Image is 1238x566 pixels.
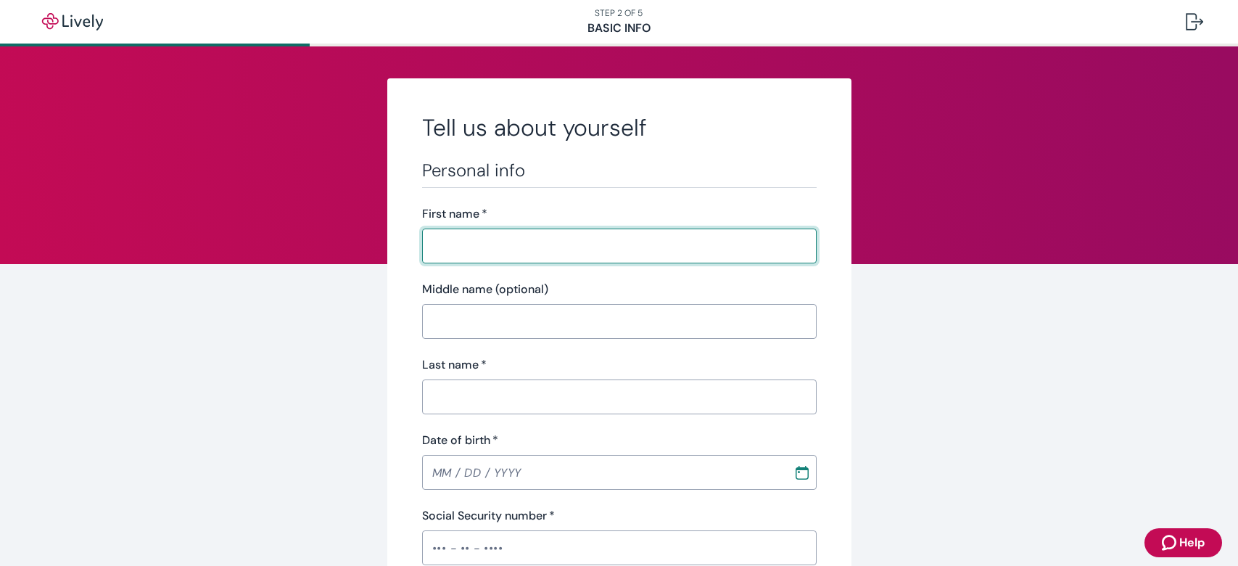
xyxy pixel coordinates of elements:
[422,160,817,181] h3: Personal info
[422,458,783,487] input: MM / DD / YYYY
[422,113,817,142] h2: Tell us about yourself
[1174,4,1215,39] button: Log out
[795,465,809,480] svg: Calendar
[1179,534,1205,551] span: Help
[422,205,487,223] label: First name
[422,507,555,525] label: Social Security number
[422,533,817,562] input: ••• - •• - ••••
[422,356,487,374] label: Last name
[422,432,498,449] label: Date of birth
[422,281,548,298] label: Middle name (optional)
[789,459,815,485] button: Choose date
[1162,534,1179,551] svg: Zendesk support icon
[1144,528,1222,557] button: Zendesk support iconHelp
[32,13,113,30] img: Lively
